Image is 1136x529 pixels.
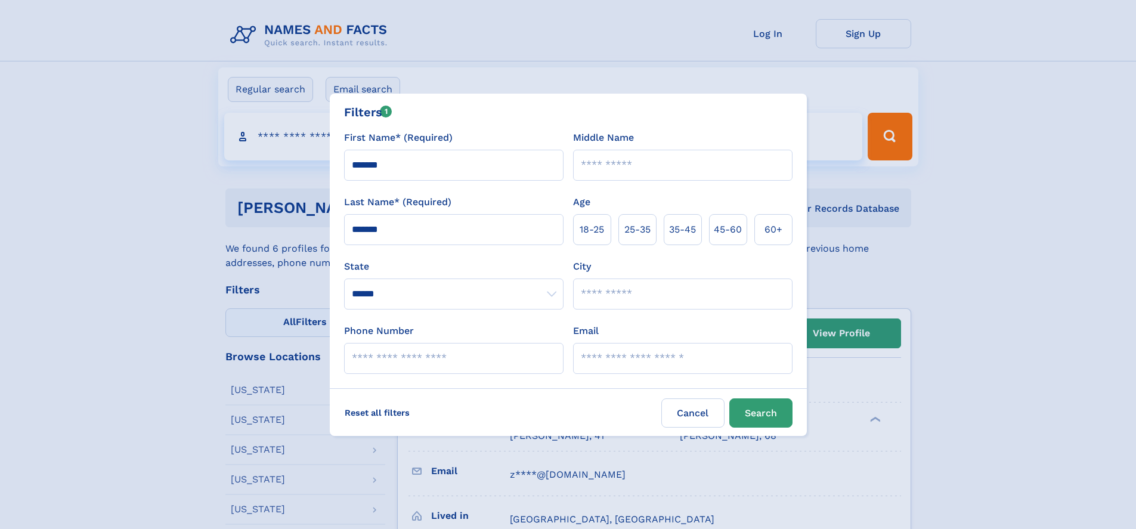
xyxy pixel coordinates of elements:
[337,398,417,427] label: Reset all filters
[573,324,599,338] label: Email
[344,259,564,274] label: State
[344,324,414,338] label: Phone Number
[344,195,451,209] label: Last Name* (Required)
[573,259,591,274] label: City
[764,222,782,237] span: 60+
[344,131,453,145] label: First Name* (Required)
[729,398,793,428] button: Search
[580,222,604,237] span: 18‑25
[573,131,634,145] label: Middle Name
[661,398,725,428] label: Cancel
[344,103,392,121] div: Filters
[669,222,696,237] span: 35‑45
[714,222,742,237] span: 45‑60
[624,222,651,237] span: 25‑35
[573,195,590,209] label: Age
